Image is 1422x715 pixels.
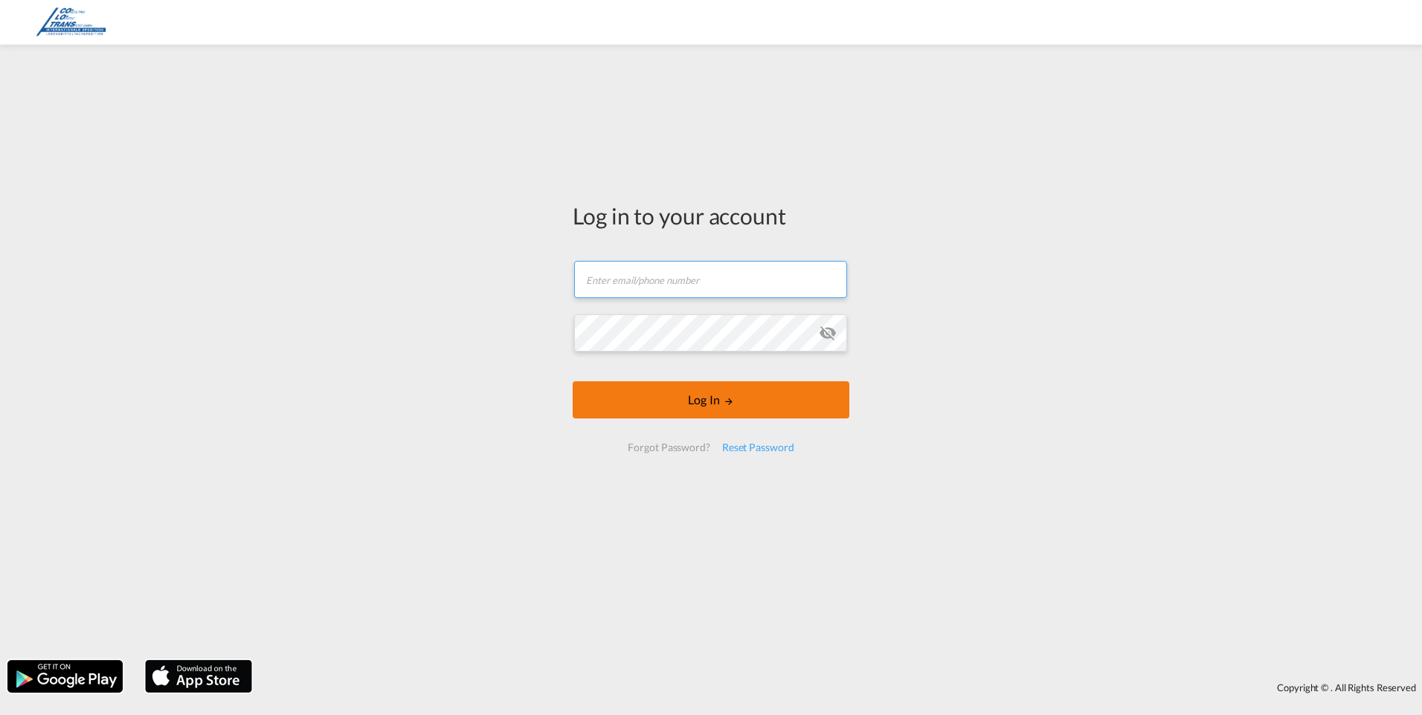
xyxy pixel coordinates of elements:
div: Log in to your account [573,200,849,231]
img: google.png [6,659,124,694]
img: apple.png [144,659,254,694]
div: Reset Password [716,434,800,461]
input: Enter email/phone number [574,261,847,298]
div: Copyright © . All Rights Reserved [260,675,1422,700]
img: f04a3d10673c11ed8b410b39241415e1.png [22,6,123,39]
div: Forgot Password? [622,434,715,461]
md-icon: icon-eye-off [819,324,837,342]
button: LOGIN [573,381,849,418]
